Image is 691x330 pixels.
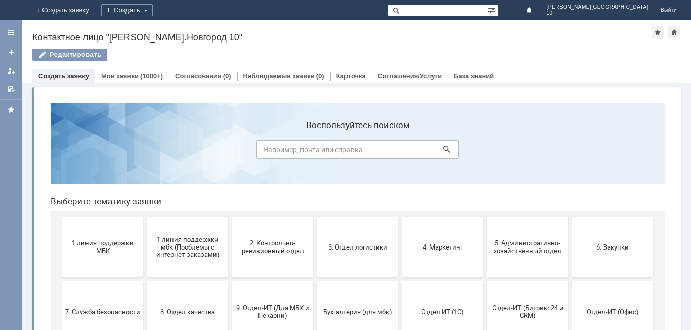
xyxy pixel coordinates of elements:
[454,72,494,80] a: База знаний
[275,121,356,182] button: 3. Отдел логистики
[445,121,526,182] button: 5. Административно-хозяйственный отдел
[101,4,153,16] div: Создать
[190,121,271,182] button: 2. Контрольно-ревизионный отдел
[278,148,353,155] span: 3. Отдел логистики
[360,121,441,182] button: 4. Маркетинг
[243,72,315,80] a: Наблюдаемые заявки
[105,121,186,182] button: 1 линия поддержки мбк (Проблемы с интернет-заказами)
[20,121,101,182] button: 1 линия поддержки МБК
[193,274,268,289] span: Это соглашение не активно!
[488,5,498,14] span: Расширенный поиск
[547,10,649,16] span: 10
[20,251,101,312] button: Финансовый отдел
[652,26,664,38] div: Добавить в избранное
[316,72,324,80] div: (0)
[533,148,608,155] span: 6. Закупки
[668,26,680,38] div: Сделать домашней страницей
[23,144,98,159] span: 1 линия поддержки МБК
[108,213,183,220] span: 8. Отдел качества
[108,277,183,285] span: Франчайзинг
[8,101,622,111] header: Выберите тематику заявки
[214,25,416,35] label: Воспользуйтесь поиском
[105,251,186,312] button: Франчайзинг
[360,251,441,312] button: не актуален
[175,72,222,80] a: Согласования
[32,32,652,43] div: Контактное лицо "[PERSON_NAME].Новгород 10"
[3,63,19,79] a: Мои заявки
[547,4,649,10] span: [PERSON_NAME][GEOGRAPHIC_DATA]
[105,186,186,247] button: 8. Отдел качества
[448,144,523,159] span: 5. Административно-хозяйственный отдел
[530,121,611,182] button: 6. Закупки
[533,213,608,220] span: Отдел-ИТ (Офис)
[23,213,98,220] span: 7. Служба безопасности
[101,72,139,80] a: Мои заявки
[3,45,19,61] a: Создать заявку
[445,186,526,247] button: Отдел-ИТ (Битрикс24 и CRM)
[193,209,268,224] span: 9. Отдел-ИТ (Для МБК и Пекарни)
[193,144,268,159] span: 2. Контрольно-ревизионный отдел
[23,277,98,285] span: Финансовый отдел
[278,213,353,220] span: Бухгалтерия (для мбк)
[363,213,438,220] span: Отдел ИТ (1С)
[336,72,366,80] a: Карточка
[190,186,271,247] button: 9. Отдел-ИТ (Для МБК и Пекарни)
[3,81,19,97] a: Мои согласования
[275,186,356,247] button: Бухгалтерия (для мбк)
[530,186,611,247] button: Отдел-ИТ (Офис)
[20,186,101,247] button: 7. Служба безопасности
[275,251,356,312] button: [PERSON_NAME]. Услуги ИТ для МБК (оформляет L1)
[360,186,441,247] button: Отдел ИТ (1С)
[190,251,271,312] button: Это соглашение не активно!
[108,140,183,163] span: 1 линия поддержки мбк (Проблемы с интернет-заказами)
[140,72,163,80] div: (1000+)
[378,72,442,80] a: Соглашения/Услуги
[363,277,438,285] span: не актуален
[448,209,523,224] span: Отдел-ИТ (Битрикс24 и CRM)
[278,270,353,293] span: [PERSON_NAME]. Услуги ИТ для МБК (оформляет L1)
[223,72,231,80] div: (0)
[214,45,416,64] input: Например, почта или справка
[363,148,438,155] span: 4. Маркетинг
[38,72,89,80] a: Создать заявку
